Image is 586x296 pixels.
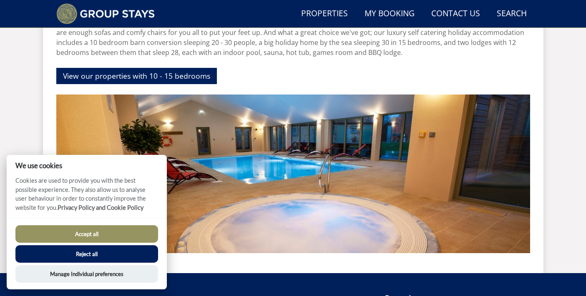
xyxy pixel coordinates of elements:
[7,162,167,169] h2: We use cookies
[56,7,530,57] p: We've got some whopping great holiday homes with 10-15 bedrooms for holidays for up to 30 people....
[298,5,351,23] a: Properties
[15,225,158,243] button: Accept all
[15,265,158,283] button: Manage Individual preferences
[361,5,418,23] a: My Booking
[15,245,158,263] button: Reject all
[428,5,483,23] a: Contact Us
[58,204,143,211] a: Privacy Policy and Cookie Policy
[56,3,155,24] img: Group Stays
[56,68,217,84] a: View our properties with 10 - 15 bedrooms
[7,176,167,218] p: Cookies are used to provide you with the best possible experience. They also allow us to analyse ...
[493,5,530,23] a: Search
